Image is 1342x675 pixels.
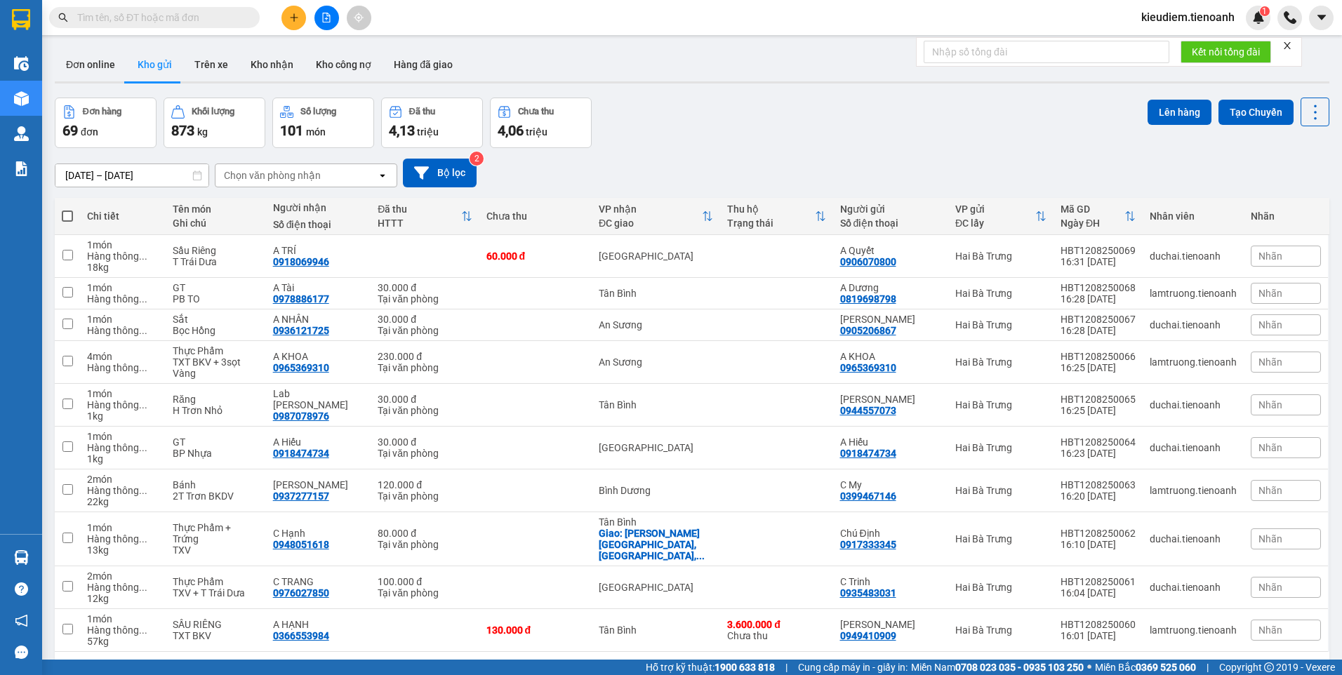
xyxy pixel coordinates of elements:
div: 0905206867 [840,325,896,336]
span: ... [139,533,147,544]
div: Bọc Hồng [173,325,259,336]
div: C Linh [273,479,364,490]
div: HBT1208250065 [1061,394,1136,405]
span: ... [139,250,147,262]
button: Đã thu4,13 triệu [381,98,483,148]
div: 30.000 đ [378,282,472,293]
span: Nhãn [1258,356,1282,368]
button: Lên hàng [1148,100,1211,125]
div: Hàng thông thường [87,399,159,410]
div: 4 món [87,351,159,362]
div: Tại văn phòng [378,405,472,416]
div: A Hiếu [273,436,364,448]
div: Hai Bà Trưng [955,356,1047,368]
div: ĐC giao [599,218,702,229]
div: lamtruong.tienoanh [1150,288,1237,299]
div: Tại văn phòng [378,587,472,599]
div: 0944557073 [840,405,896,416]
span: Cung cấp máy in - giấy in: [798,660,908,675]
div: Số điện thoại [840,218,941,229]
div: 16:25 [DATE] [1061,405,1136,416]
div: Sắt [173,314,259,325]
div: 230.000 đ [378,351,472,362]
span: 69 [62,122,78,139]
div: Tân Bình [599,624,713,636]
strong: 0708 023 035 - 0935 103 250 [955,662,1084,673]
div: HBT1208250063 [1061,479,1136,490]
div: HBT1208250061 [1061,576,1136,587]
div: A Quyết [840,245,941,256]
div: Hai Bà Trưng [955,533,1047,544]
div: [GEOGRAPHIC_DATA] [599,582,713,593]
button: plus [281,6,306,30]
div: 0987078976 [273,410,329,422]
div: 16:28 [DATE] [1061,325,1136,336]
span: 1 [1262,6,1267,16]
span: search [58,13,68,22]
button: aim [347,6,371,30]
div: Ghi chú [173,218,259,229]
div: Đã thu [409,107,435,116]
div: 130.000 đ [486,624,585,636]
div: A TRÍ [273,245,364,256]
img: warehouse-icon [14,126,29,141]
span: aim [354,13,364,22]
span: Nhãn [1258,442,1282,453]
div: 1 món [87,431,159,442]
div: duchai.tienoanh [1150,399,1237,410]
input: Tìm tên, số ĐT hoặc mã đơn [77,10,243,25]
div: Hàng thông thường [87,442,159,453]
button: Đơn hàng69đơn [55,98,157,148]
div: 0819698798 [840,293,896,305]
div: 0965369310 [840,362,896,373]
div: 3.600.000 đ [727,619,825,630]
span: kg [197,126,208,138]
div: A Hiếu [840,436,941,448]
div: C Trinh [840,576,941,587]
span: đơn [81,126,98,138]
div: 18 kg [87,262,159,273]
span: 101 [280,122,303,139]
div: lamtruong.tienoanh [1150,624,1237,636]
span: Nhãn [1258,485,1282,496]
div: 22 kg [87,496,159,507]
div: HUY SƠN [840,394,941,405]
div: 1 món [87,388,159,399]
button: Đơn online [55,48,126,81]
div: 0965369310 [273,362,329,373]
div: Hàng thông thường [87,325,159,336]
span: 4,13 [389,122,415,139]
div: PB TO [173,293,259,305]
th: Toggle SortBy [720,198,832,235]
div: 0366553984 [273,630,329,641]
div: HBT1208250069 [1061,245,1136,256]
span: Miền Nam [911,660,1084,675]
div: Hai Bà Trưng [955,288,1047,299]
div: 30.000 đ [378,314,472,325]
div: 0949410909 [840,630,896,641]
span: Nhãn [1258,533,1282,544]
div: Người gửi [840,203,941,215]
span: ... [139,442,147,453]
div: GT [173,282,259,293]
img: warehouse-icon [14,91,29,106]
div: C TRANG [273,576,364,587]
strong: 1900 633 818 [715,662,775,673]
button: file-add [314,6,339,30]
div: ĐC lấy [955,218,1035,229]
div: VP gửi [955,203,1035,215]
div: SẦU RIÊNG [173,619,259,630]
div: Ngọc Quý [840,619,941,630]
div: duchai.tienoanh [1150,442,1237,453]
div: Tại văn phòng [378,539,472,550]
span: ... [139,399,147,410]
input: Select a date range. [55,164,208,187]
div: Cậu Minh [840,314,941,325]
div: An Sương [599,319,713,330]
div: Giao: Chung cư Phú Thạnh, Nguyễn Sơn, Phu Thanh, Tân Phú [599,528,713,561]
div: [GEOGRAPHIC_DATA] [599,442,713,453]
div: Chưa thu [727,619,825,641]
strong: 0369 525 060 [1136,662,1196,673]
button: Tạo Chuyến [1218,100,1294,125]
button: Hàng đã giao [383,48,464,81]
